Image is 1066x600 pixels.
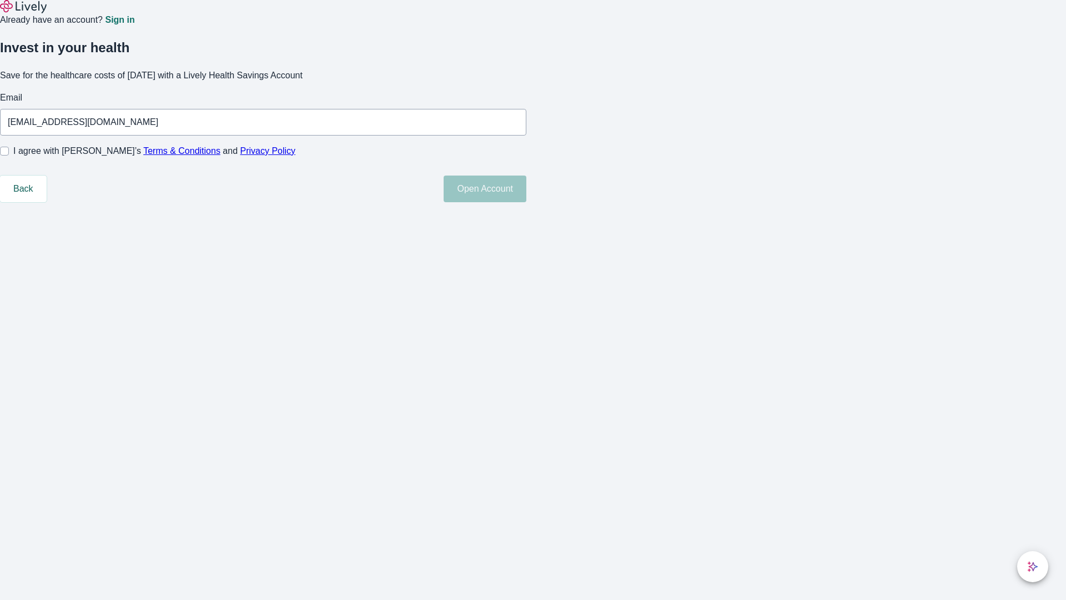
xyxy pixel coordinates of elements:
span: I agree with [PERSON_NAME]’s and [13,144,295,158]
a: Terms & Conditions [143,146,220,156]
svg: Lively AI Assistant [1027,561,1038,572]
a: Privacy Policy [240,146,296,156]
button: chat [1017,551,1048,582]
a: Sign in [105,16,134,24]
